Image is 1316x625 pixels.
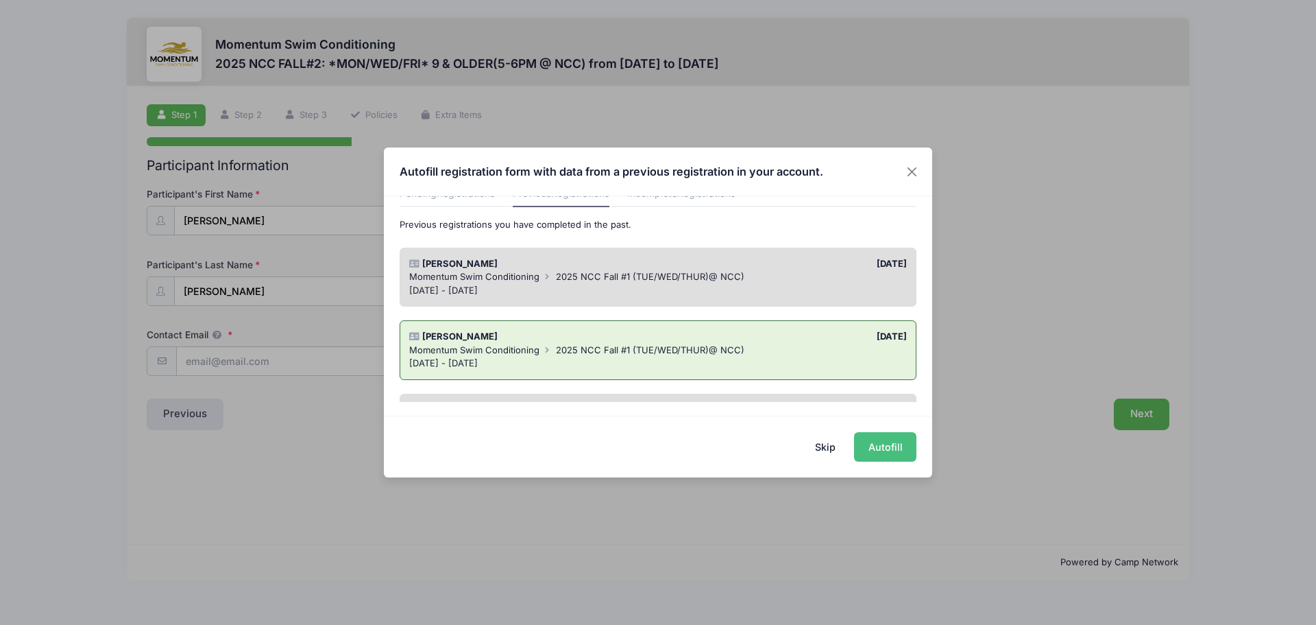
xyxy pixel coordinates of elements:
h4: Autofill registration form with data from a previous registration in your account. [400,163,823,180]
button: Close [900,159,925,184]
div: [PERSON_NAME] [402,330,658,344]
span: Momentum Swim Conditioning [409,271,539,282]
div: [DATE] - [DATE] [409,357,907,370]
div: [DATE] [658,330,914,344]
button: Autofill [854,432,916,462]
span: 2025 NCC Fall #1 (TUE/WED/THUR)@ NCC) [556,271,744,282]
p: Previous registrations you have completed in the past. [400,218,917,232]
span: Momentum Swim Conditioning [409,344,539,355]
div: [DATE] - [DATE] [409,284,907,298]
div: [PERSON_NAME] [402,257,658,271]
span: 2025 NCC Fall #1 (TUE/WED/THUR)@ NCC) [556,344,744,355]
button: Skip [801,432,850,462]
div: [DATE] [658,257,914,271]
